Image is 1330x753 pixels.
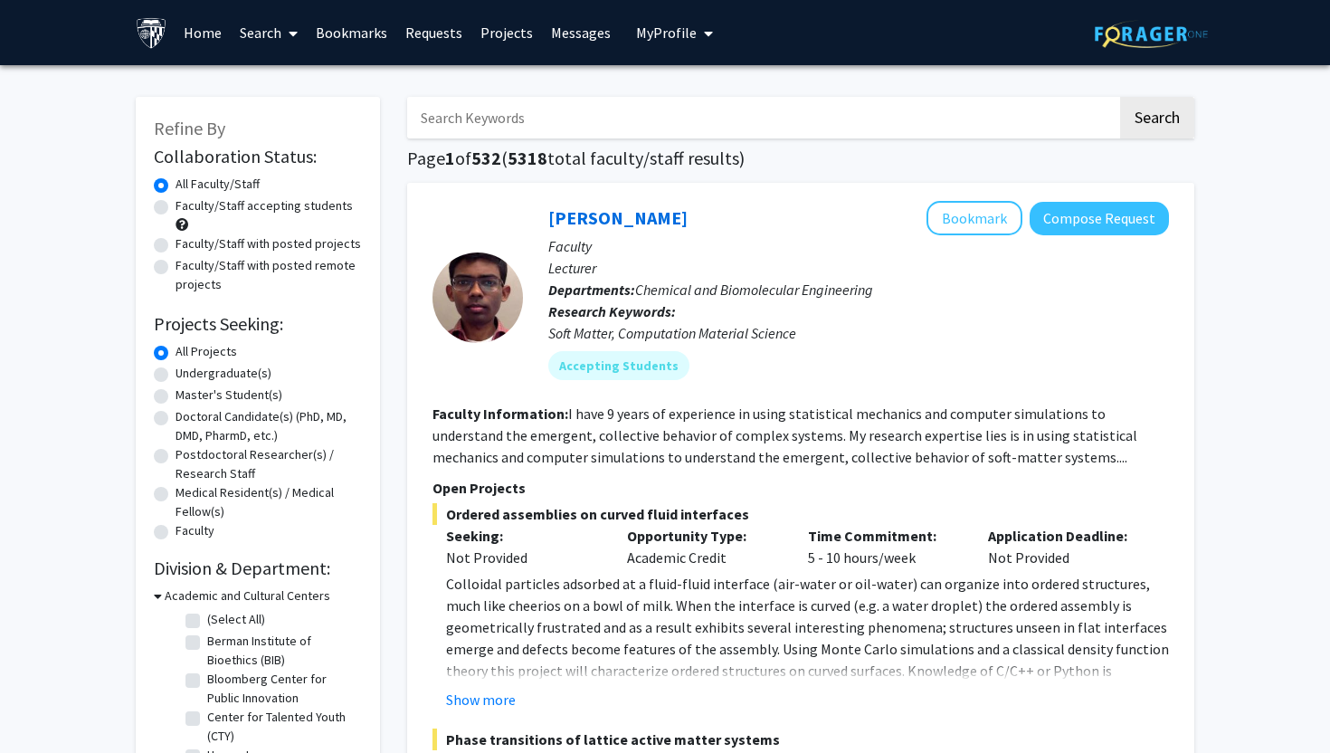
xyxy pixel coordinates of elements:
[176,342,237,361] label: All Projects
[176,256,362,294] label: Faculty/Staff with posted remote projects
[207,670,357,708] label: Bloomberg Center for Public Innovation
[407,148,1194,169] h1: Page of ( total faculty/staff results)
[548,302,676,320] b: Research Keywords:
[396,1,471,64] a: Requests
[548,322,1169,344] div: Soft Matter, Computation Material Science
[154,558,362,579] h2: Division & Department:
[794,525,975,568] div: 5 - 10 hours/week
[432,405,568,423] b: Faculty Information:
[154,146,362,167] h2: Collaboration Status:
[548,281,635,299] b: Departments:
[445,147,455,169] span: 1
[548,257,1169,279] p: Lecturer
[154,313,362,335] h2: Projects Seeking:
[175,1,231,64] a: Home
[231,1,307,64] a: Search
[207,610,265,629] label: (Select All)
[207,708,357,746] label: Center for Talented Youth (CTY)
[176,407,362,445] label: Doctoral Candidate(s) (PhD, MD, DMD, PharmD, etc.)
[926,201,1022,235] button: Add John Edison to Bookmarks
[974,525,1155,568] div: Not Provided
[542,1,620,64] a: Messages
[432,477,1169,499] p: Open Projects
[508,147,547,169] span: 5318
[176,175,260,194] label: All Faculty/Staff
[432,503,1169,525] span: Ordered assemblies on curved fluid interfaces
[176,196,353,215] label: Faculty/Staff accepting students
[176,386,282,405] label: Master's Student(s)
[176,364,271,383] label: Undergraduate(s)
[446,525,600,547] p: Seeking:
[176,483,362,521] label: Medical Resident(s) / Medical Fellow(s)
[635,281,873,299] span: Chemical and Biomolecular Engineering
[446,573,1169,703] p: Colloidal particles adsorbed at a fluid-fluid interface (air-water or oil-water) can organize int...
[1120,97,1194,138] button: Search
[14,672,77,739] iframe: Chat
[446,689,516,710] button: Show more
[471,1,542,64] a: Projects
[176,521,214,540] label: Faculty
[176,234,361,253] label: Faculty/Staff with posted projects
[154,117,225,139] span: Refine By
[176,445,362,483] label: Postdoctoral Researcher(s) / Research Staff
[613,525,794,568] div: Academic Credit
[446,547,600,568] div: Not Provided
[1030,202,1169,235] button: Compose Request to John Edison
[548,206,688,229] a: [PERSON_NAME]
[407,97,1117,138] input: Search Keywords
[207,632,357,670] label: Berman Institute of Bioethics (BIB)
[136,17,167,49] img: Johns Hopkins University Logo
[1095,20,1208,48] img: ForagerOne Logo
[988,525,1142,547] p: Application Deadline:
[808,525,962,547] p: Time Commitment:
[307,1,396,64] a: Bookmarks
[432,405,1137,466] fg-read-more: I have 9 years of experience in using statistical mechanics and computer simulations to understan...
[432,729,1169,750] span: Phase transitions of lattice active matter systems
[627,525,781,547] p: Opportunity Type:
[548,351,689,380] mat-chip: Accepting Students
[471,147,501,169] span: 532
[636,24,697,42] span: My Profile
[165,586,330,605] h3: Academic and Cultural Centers
[548,235,1169,257] p: Faculty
